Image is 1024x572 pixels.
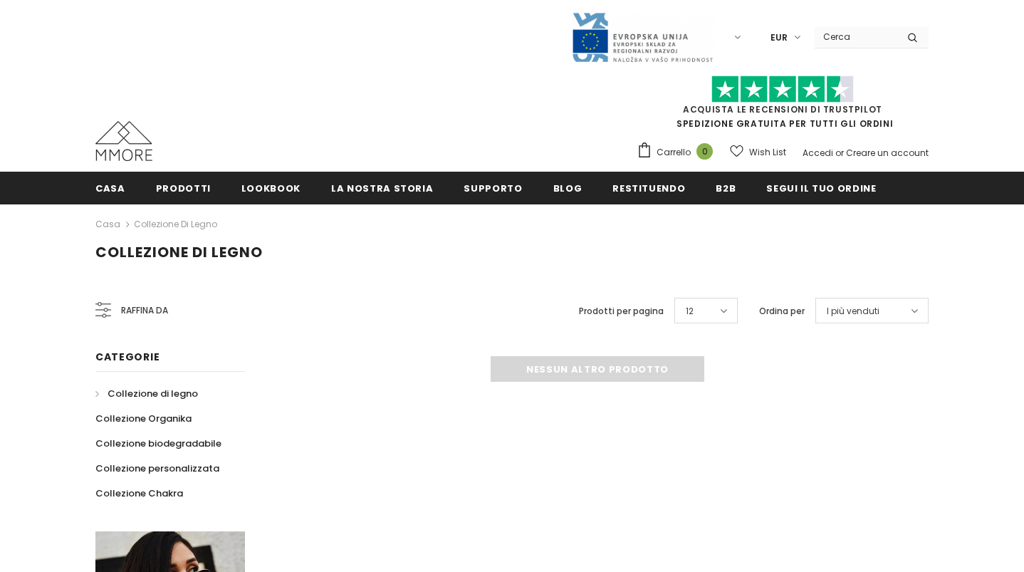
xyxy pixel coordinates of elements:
[95,381,198,406] a: Collezione di legno
[846,147,929,159] a: Creare un account
[612,172,685,204] a: Restituendo
[683,103,882,115] a: Acquista le recensioni di TrustPilot
[331,182,433,195] span: La nostra storia
[711,76,854,103] img: Fidati di Pilot Stars
[815,26,897,47] input: Search Site
[156,172,211,204] a: Prodotti
[637,82,929,130] span: SPEDIZIONE GRATUITA PER TUTTI GLI ORDINI
[241,182,301,195] span: Lookbook
[766,182,876,195] span: Segui il tuo ordine
[95,242,263,262] span: Collezione di legno
[121,303,168,318] span: Raffina da
[95,462,219,475] span: Collezione personalizzata
[766,172,876,204] a: Segui il tuo ordine
[95,487,183,500] span: Collezione Chakra
[95,481,183,506] a: Collezione Chakra
[95,121,152,161] img: Casi MMORE
[730,140,786,165] a: Wish List
[835,147,844,159] span: or
[95,437,221,450] span: Collezione biodegradabile
[95,412,192,425] span: Collezione Organika
[95,182,125,195] span: Casa
[134,218,217,230] a: Collezione di legno
[331,172,433,204] a: La nostra storia
[696,143,713,160] span: 0
[95,216,120,233] a: Casa
[553,182,582,195] span: Blog
[657,145,691,160] span: Carrello
[716,182,736,195] span: B2B
[749,145,786,160] span: Wish List
[803,147,833,159] a: Accedi
[571,11,714,63] img: Javni Razpis
[464,172,522,204] a: supporto
[612,182,685,195] span: Restituendo
[156,182,211,195] span: Prodotti
[686,304,694,318] span: 12
[637,142,720,163] a: Carrello 0
[241,172,301,204] a: Lookbook
[95,431,221,456] a: Collezione biodegradabile
[579,304,664,318] label: Prodotti per pagina
[108,387,198,400] span: Collezione di legno
[95,172,125,204] a: Casa
[770,31,788,45] span: EUR
[95,406,192,431] a: Collezione Organika
[716,172,736,204] a: B2B
[95,350,160,364] span: Categorie
[759,304,805,318] label: Ordina per
[571,31,714,43] a: Javni Razpis
[553,172,582,204] a: Blog
[464,182,522,195] span: supporto
[827,304,879,318] span: I più venduti
[95,456,219,481] a: Collezione personalizzata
